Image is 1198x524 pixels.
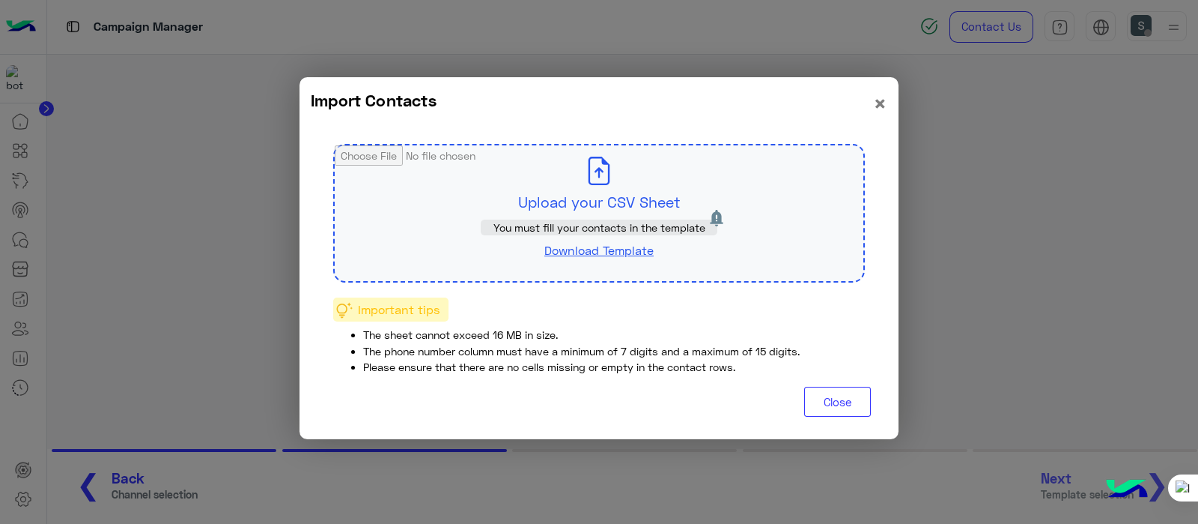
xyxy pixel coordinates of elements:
[873,89,887,116] span: ×
[363,359,887,375] li: Please ensure that there are no cells missing or empty in the contact rows.
[873,88,887,118] button: Close
[804,387,871,418] button: Close
[353,297,446,322] span: Important tips
[363,327,887,343] li: The sheet cannot exceed 16 MB in size.
[544,243,654,257] a: Download Template
[1101,464,1153,517] img: hulul-logo.png
[493,221,705,234] span: You must fill your contacts in the template
[363,343,887,359] li: The phone number column must have a minimum of 7 digits and a maximum of 15 digits.
[311,88,437,112] h3: Import Contacts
